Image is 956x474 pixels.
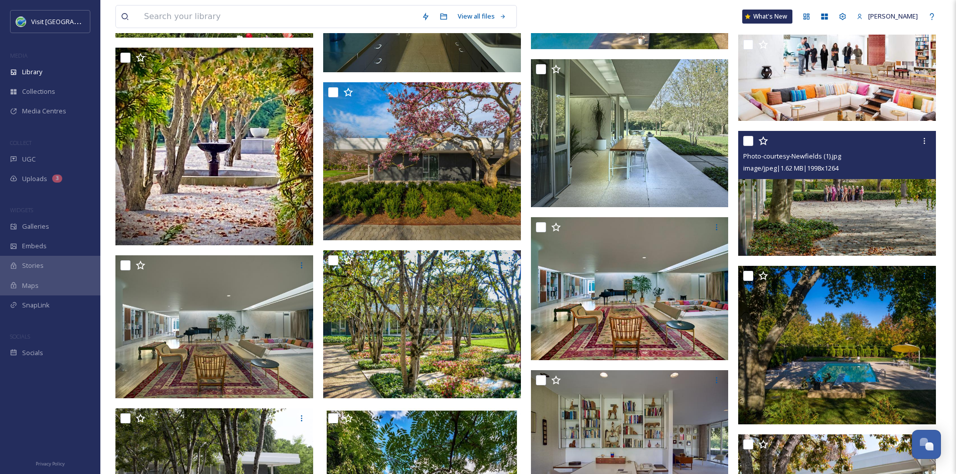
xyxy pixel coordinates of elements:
[531,217,729,360] img: mhg-2016631831-pl-credit-carol-highsmith.jpg
[22,281,39,290] span: Maps
[531,59,729,208] img: mhg-2016631895-carol-highsmith-LOC.jpg
[22,106,66,116] span: Media Centres
[22,261,44,270] span: Stories
[323,250,521,399] img: Miller House-1957-Eero Saarineen-Dan Kiley-3_ (SR) . credit Columbus Area Visitors Center (2-pl).JPG
[22,222,49,231] span: Galleries
[10,206,33,214] span: WIDGETS
[139,6,417,28] input: Search your library
[852,7,923,26] a: [PERSON_NAME]
[115,255,313,398] img: mhg-2016631831-carol-highsmith.jpg
[742,10,792,24] a: What's New
[22,67,42,77] span: Library
[22,154,36,164] span: UGC
[36,457,65,469] a: Privacy Policy
[738,131,936,256] img: Photo-courtesy-Newfields (1).jpg
[16,17,26,27] img: cvctwitlogo_400x400.jpg
[22,300,50,310] span: SnapLink
[738,266,936,424] img: MHG_Pool-Hedges - credit Hadley Fruits, Landmark Columbus - CblnfkKQQ6.jpg
[115,48,313,245] img: fountain-in-fall-credit-don-nissen.jpg
[10,139,32,146] span: COLLECT
[36,460,65,467] span: Privacy Policy
[10,333,30,340] span: SOCIALS
[22,348,43,358] span: Socials
[912,430,941,459] button: Open Chat
[31,17,145,26] span: Visit [GEOGRAPHIC_DATA] [US_STATE]
[22,87,55,96] span: Collections
[323,82,521,240] img: Miller-House_2020_HFruits_017-2000x1600.jpg.pagespeed.ce.D1tcnSOLXs.jpg
[22,174,47,184] span: Uploads
[743,164,839,173] span: image/jpeg | 1.62 MB | 1998 x 1264
[743,151,841,161] span: Photo-courtesy-Newfields (1).jpg
[868,12,918,21] span: [PERSON_NAME]
[453,7,511,26] a: View all files
[10,52,28,59] span: MEDIA
[52,175,62,183] div: 3
[738,35,936,121] img: why-magazine-conv-pit-np.JPG
[22,241,47,251] span: Embeds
